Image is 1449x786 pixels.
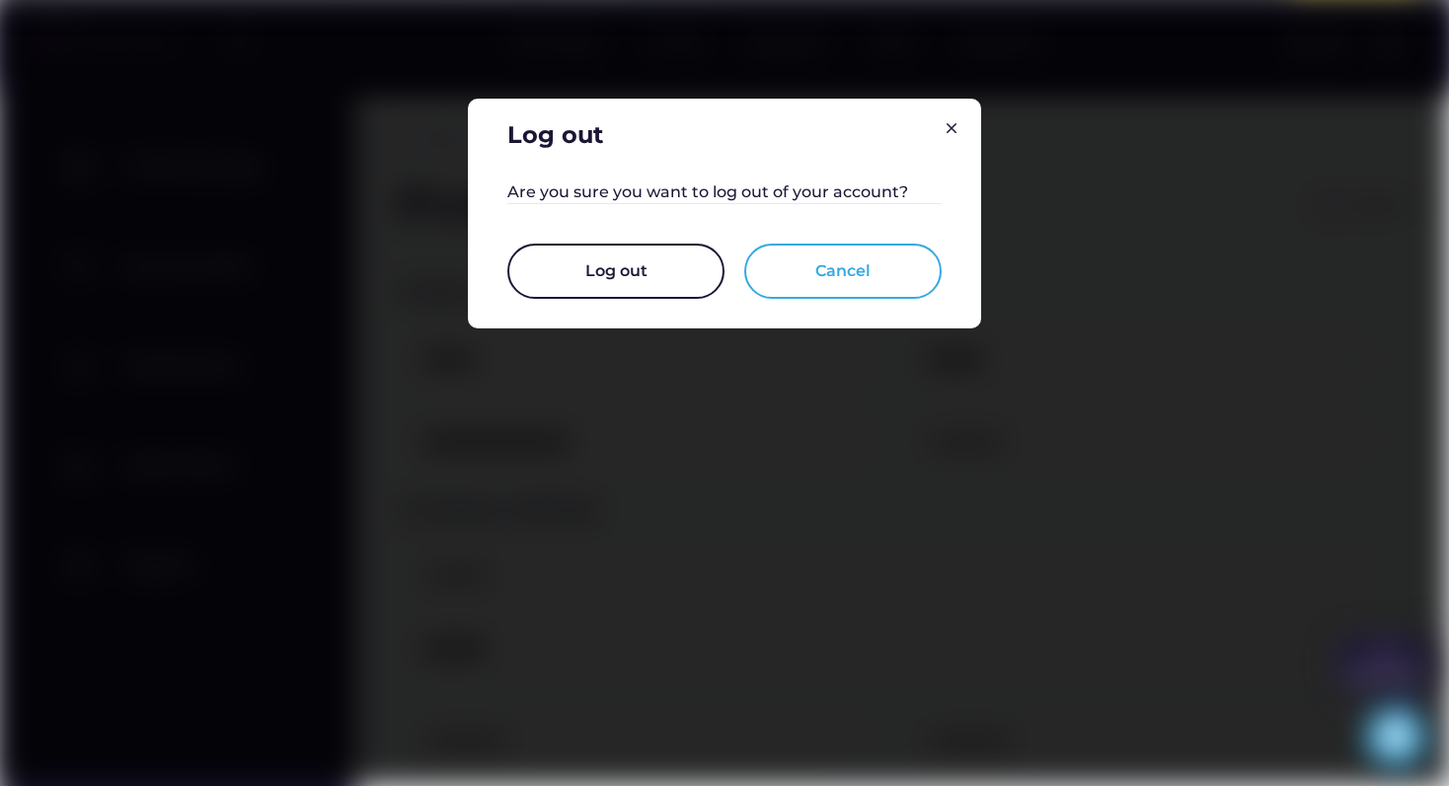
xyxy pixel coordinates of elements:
img: Group%201000002326.svg [940,116,963,140]
button: Cancel [744,244,942,299]
div: Are you sure you want to log out of your account? [507,181,908,203]
iframe: chat widget [1335,618,1434,709]
button: Log out [507,244,724,299]
iframe: chat widget [1366,707,1429,766]
div: Log out [507,118,603,152]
